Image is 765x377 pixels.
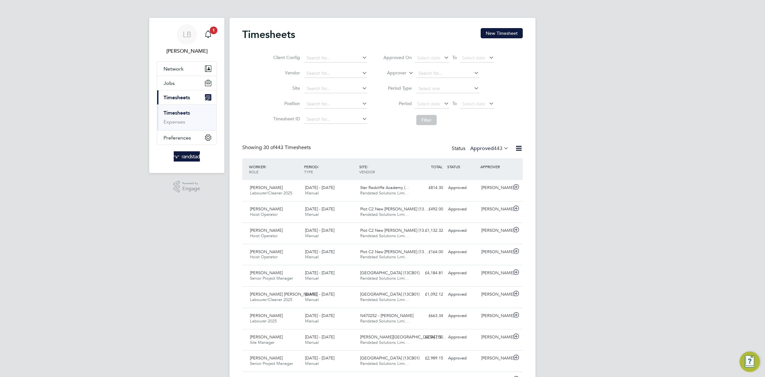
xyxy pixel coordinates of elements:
[479,289,512,300] div: [PERSON_NAME]
[479,247,512,257] div: [PERSON_NAME]
[157,62,216,76] button: Network
[271,70,300,76] label: Vendor
[250,275,293,281] span: Senior Project Manager
[446,183,479,193] div: Approved
[210,26,217,34] span: 1
[305,185,334,190] span: [DATE] - [DATE]
[304,84,367,93] input: Search for...
[479,353,512,364] div: [PERSON_NAME]
[250,297,292,302] span: Labourer/Cleaner 2025
[250,355,283,361] span: [PERSON_NAME]
[250,228,283,233] span: [PERSON_NAME]
[479,225,512,236] div: [PERSON_NAME]
[450,53,459,62] span: To
[360,212,409,217] span: Randstad Solutions Limi…
[305,212,319,217] span: Manual
[446,311,479,321] div: Approved
[250,233,278,238] span: Hoist Operator
[263,144,311,151] span: 443 Timesheets
[271,116,300,122] label: Timesheet ID
[249,169,259,174] span: ROLE
[305,334,334,340] span: [DATE] - [DATE]
[250,334,283,340] span: [PERSON_NAME]
[479,183,512,193] div: [PERSON_NAME]
[149,18,224,173] nav: Main navigation
[305,233,319,238] span: Manual
[358,161,413,177] div: SITE
[250,361,293,366] span: Senior Project Manager
[446,247,479,257] div: Approved
[305,249,334,254] span: [DATE] - [DATE]
[412,332,446,343] div: £2,047.50
[157,104,216,130] div: Timesheets
[479,332,512,343] div: [PERSON_NAME]
[173,181,200,193] a: Powered byEngage
[450,99,459,108] span: To
[739,351,760,372] button: Engage Resource Center
[360,297,409,302] span: Randstad Solutions Limi…
[462,55,485,61] span: Select date
[360,291,419,297] span: [GEOGRAPHIC_DATA] (13CB01)
[305,313,334,318] span: [DATE] - [DATE]
[412,204,446,215] div: £492.00
[412,225,446,236] div: £1,132.32
[304,169,313,174] span: TYPE
[304,54,367,63] input: Search for...
[360,340,409,345] span: Randstad Solutions Limi…
[446,268,479,278] div: Approved
[305,340,319,345] span: Manual
[360,185,409,190] span: Star Radcliffe Academy (…
[250,313,283,318] span: [PERSON_NAME]
[157,47,217,55] span: Louis Barnfield
[242,28,295,41] h2: Timesheets
[360,313,413,318] span: N470252 - [PERSON_NAME]
[250,249,283,254] span: [PERSON_NAME]
[479,311,512,321] div: [PERSON_NAME]
[250,206,283,212] span: [PERSON_NAME]
[360,361,409,366] span: Randstad Solutions Limi…
[247,161,302,177] div: WORKER
[446,225,479,236] div: Approved
[479,204,512,215] div: [PERSON_NAME]
[250,185,283,190] span: [PERSON_NAME]
[250,270,283,275] span: [PERSON_NAME]
[265,164,266,169] span: /
[157,90,216,104] button: Timesheets
[164,110,190,116] a: Timesheets
[452,144,510,153] div: Status
[164,94,190,101] span: Timesheets
[359,169,375,174] span: VENDOR
[412,183,446,193] div: £814.30
[164,135,191,141] span: Preferences
[305,254,319,260] span: Manual
[271,55,300,60] label: Client Config
[302,161,358,177] div: PERIOD
[305,355,334,361] span: [DATE] - [DATE]
[182,186,200,192] span: Engage
[250,318,277,324] span: Labourer 2025
[360,233,409,238] span: Randstad Solutions Limi…
[305,291,334,297] span: [DATE] - [DATE]
[360,270,419,275] span: [GEOGRAPHIC_DATA] (13CB01)
[157,151,217,162] a: Go to home page
[360,228,428,233] span: Plot C2 New [PERSON_NAME] (13…
[304,115,367,124] input: Search for...
[417,55,440,61] span: Select date
[360,190,409,196] span: Randstad Solutions Limi…
[157,131,216,145] button: Preferences
[263,144,275,151] span: 30 of
[378,70,406,76] label: Approver
[242,144,312,151] div: Showing
[305,297,319,302] span: Manual
[446,161,479,172] div: STATUS
[157,76,216,90] button: Jobs
[304,100,367,109] input: Search for...
[360,334,446,340] span: [PERSON_NAME][GEOGRAPHIC_DATA] (13…
[416,115,437,125] button: Filter
[383,101,412,106] label: Period
[250,212,278,217] span: Hoist Operator
[164,80,175,86] span: Jobs
[250,190,292,196] span: Labourer/Cleaner 2025
[462,101,485,107] span: Select date
[412,289,446,300] div: £1,092.12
